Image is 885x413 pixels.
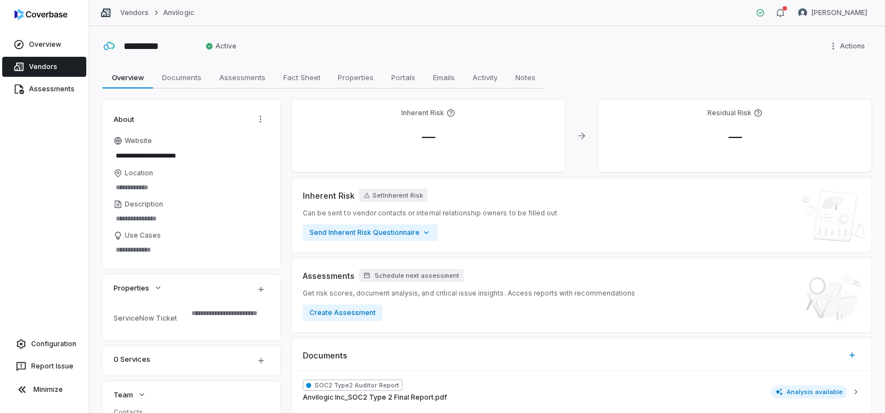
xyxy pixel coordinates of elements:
button: Report Issue [4,356,84,376]
span: Analysis available [771,385,848,399]
a: Vendors [120,8,149,17]
span: Emails [429,70,459,85]
button: Send Inherent Risk Questionnaire [303,224,437,241]
h4: Residual Risk [707,109,751,117]
textarea: Use Cases [114,242,269,258]
span: Assessments [215,70,270,85]
a: Configuration [4,334,84,354]
span: Use Cases [125,231,161,240]
button: Actions [252,111,269,127]
span: Inherent Risk [303,190,355,201]
button: Team [110,385,150,405]
span: Documents [158,70,206,85]
div: ServiceNow Ticket [114,314,187,322]
input: Location [114,180,269,195]
button: Diana Esparza avatar[PERSON_NAME] [791,4,874,21]
span: Location [125,169,153,178]
a: Anvilogic [163,8,194,17]
span: Activity [468,70,502,85]
span: Portals [387,70,420,85]
input: Website [114,148,250,164]
span: Assessments [303,270,355,282]
img: logo-D7KZi-bG.svg [14,9,67,20]
img: Diana Esparza avatar [798,8,807,17]
span: Documents [303,350,347,361]
button: Properties [110,278,166,298]
span: Website [125,136,152,145]
button: SetInherent Risk [359,189,427,202]
span: — [720,129,751,145]
span: — [413,129,444,145]
button: Create Assessment [303,304,382,321]
a: Assessments [2,79,86,99]
span: Description [125,200,163,209]
span: Team [114,390,133,400]
span: About [114,114,134,124]
span: SOC2 Type2 Auditor Report [303,380,402,391]
span: Active [205,42,237,51]
button: Minimize [4,378,84,401]
span: Get risk scores, document analysis, and critical issue insights. Access reports with recommendations [303,289,635,298]
h4: Inherent Risk [401,109,444,117]
span: Can be sent to vendor contacts or internal relationship owners to be filled out [303,209,557,218]
span: Notes [511,70,540,85]
a: Overview [2,35,86,55]
span: Schedule next assessment [375,272,459,280]
span: Fact Sheet [279,70,325,85]
span: Properties [333,70,378,85]
span: Properties [114,283,149,293]
button: More actions [825,38,872,55]
button: Schedule next assessment [359,269,464,282]
button: SOC2 Type2 Auditor ReportAnvilogic Inc_SOC2 Type 2 Final Report.pdfAnalysis available [292,371,872,413]
span: Overview [107,70,149,85]
span: Anvilogic Inc_SOC2 Type 2 Final Report.pdf [303,393,447,402]
span: [PERSON_NAME] [812,8,867,17]
a: Vendors [2,57,86,77]
textarea: Description [114,211,269,227]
